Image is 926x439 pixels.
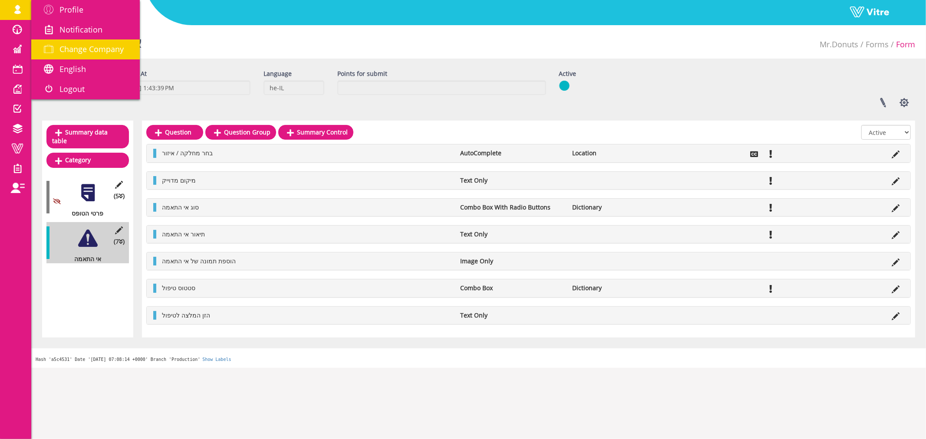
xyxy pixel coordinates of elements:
a: Notification [31,20,140,40]
span: הזן המלצה לטיפול [162,311,210,319]
li: Text Only [456,230,568,239]
span: Change Company [59,44,124,54]
li: Image Only [456,257,568,265]
li: Location [568,149,680,157]
li: Text Only [456,311,568,320]
a: English [31,59,140,79]
span: סטטוס טיפול [162,284,195,292]
li: Form [889,39,915,50]
a: Question Group [205,125,276,140]
a: Category [46,153,129,167]
span: (5 ) [114,192,125,200]
span: הוספת תמונה של אי התאמה [162,257,236,265]
li: Combo Box With Radio Buttons [456,203,568,212]
span: (7 ) [114,237,125,246]
li: Combo Box [456,284,568,292]
div: פרטי הטופס [46,209,122,218]
div: אי התאמה [46,255,122,263]
li: Text Only [456,176,568,185]
label: Language [264,69,292,78]
a: Change Company [31,39,140,59]
span: Notification [59,24,102,35]
a: Summary Control [278,125,353,140]
span: מיקום מדוייק [162,176,196,184]
img: yes [559,80,570,91]
label: Active [559,69,577,78]
label: Points for submit [337,69,387,78]
a: Forms [866,39,889,49]
a: Logout [31,79,140,99]
span: English [59,64,86,74]
li: AutoComplete [456,149,568,157]
a: Question [146,125,203,140]
li: Dictionary [568,284,680,292]
li: Dictionary [568,203,680,212]
span: תיאור אי התאמה [162,230,205,238]
a: Mr.Donuts [820,39,858,49]
span: Logout [59,84,85,94]
a: Show Labels [202,357,231,362]
span: Hash 'a5c4531' Date '[DATE] 07:08:14 +0000' Branch 'Production' [36,357,200,362]
a: Summary data table [46,125,129,148]
span: Profile [59,4,83,15]
span: סוג אי התאמה [162,203,199,211]
span: בחר מחלקה / איזור [162,149,213,157]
